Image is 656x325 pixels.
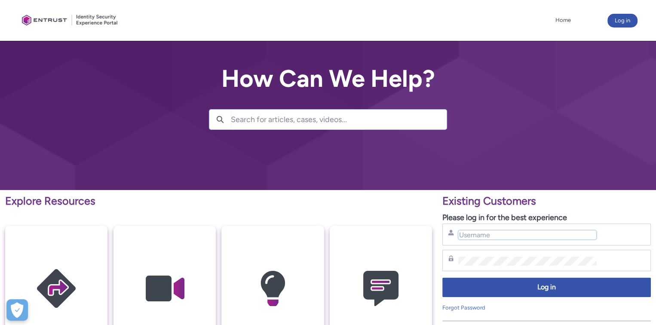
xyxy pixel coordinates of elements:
[6,299,28,321] button: Open Preferences
[209,65,447,92] h2: How Can We Help?
[442,304,485,311] a: Forgot Password
[209,110,231,129] button: Search
[458,230,596,239] input: Username
[231,110,447,129] input: Search for articles, cases, videos...
[442,212,651,224] p: Please log in for the best experience
[607,14,638,28] button: Log in
[5,193,432,209] p: Explore Resources
[442,278,651,297] button: Log in
[448,282,645,292] span: Log in
[442,193,651,209] p: Existing Customers
[553,14,573,27] a: Home
[6,299,28,321] div: Cookie Preferences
